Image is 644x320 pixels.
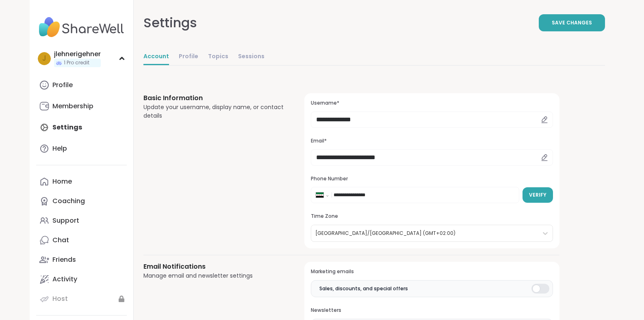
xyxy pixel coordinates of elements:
[238,49,265,65] a: Sessions
[539,14,605,31] button: Save Changes
[36,211,127,230] a: Support
[36,139,127,158] a: Help
[36,13,127,42] img: ShareWell Nav Logo
[143,272,285,280] div: Manage email and newsletter settings
[52,144,67,153] div: Help
[311,138,553,145] h3: Email*
[52,236,69,245] div: Chat
[52,255,76,264] div: Friends
[42,53,46,64] span: j
[52,275,77,284] div: Activity
[311,100,553,107] h3: Username*
[311,268,553,275] h3: Marketing emails
[552,19,592,26] span: Save Changes
[529,191,546,199] span: Verify
[52,216,79,225] div: Support
[52,81,73,90] div: Profile
[179,49,198,65] a: Profile
[36,250,127,270] a: Friends
[311,175,553,182] h3: Phone Number
[36,230,127,250] a: Chat
[52,197,85,206] div: Coaching
[52,294,68,303] div: Host
[143,49,169,65] a: Account
[36,270,127,289] a: Activity
[311,213,553,220] h3: Time Zone
[36,75,127,95] a: Profile
[52,102,93,111] div: Membership
[523,187,553,203] button: Verify
[143,262,285,272] h3: Email Notifications
[36,172,127,191] a: Home
[64,59,89,66] span: 1 Pro credit
[311,307,553,314] h3: Newsletters
[36,96,127,116] a: Membership
[208,49,228,65] a: Topics
[36,191,127,211] a: Coaching
[143,103,285,120] div: Update your username, display name, or contact details
[319,285,408,292] span: Sales, discounts, and special offers
[52,177,72,186] div: Home
[143,13,197,33] div: Settings
[143,93,285,103] h3: Basic Information
[36,289,127,309] a: Host
[54,50,101,59] div: jlehnerigehner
